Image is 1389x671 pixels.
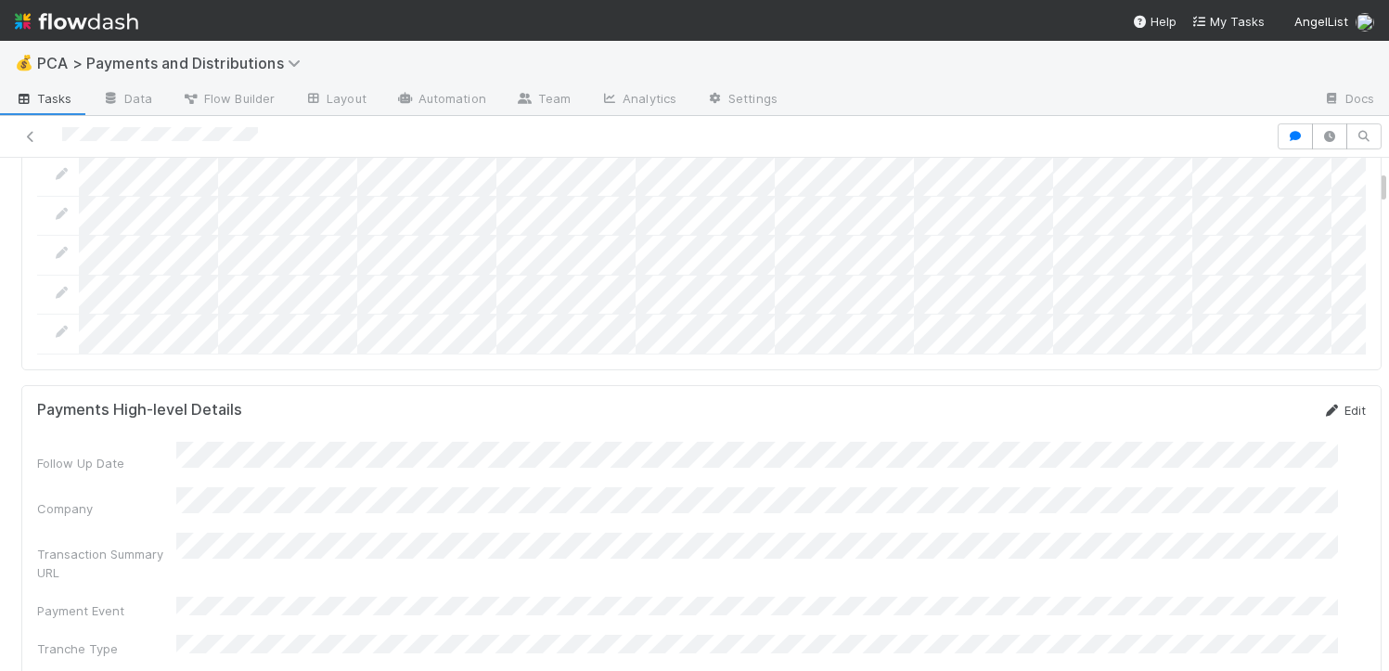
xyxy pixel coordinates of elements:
span: 💰 [15,55,33,71]
a: Layout [289,85,381,115]
a: Docs [1308,85,1389,115]
span: AngelList [1294,14,1348,29]
span: Flow Builder [182,89,275,108]
a: Edit [1322,403,1366,418]
a: Flow Builder [167,85,289,115]
div: Follow Up Date [37,454,176,472]
span: My Tasks [1191,14,1265,29]
img: avatar_e7d5656d-bda2-4d83-89d6-b6f9721f96bd.png [1356,13,1374,32]
a: Team [501,85,585,115]
div: Transaction Summary URL [37,545,176,582]
a: Automation [381,85,501,115]
div: Help [1132,12,1177,31]
a: Settings [691,85,792,115]
img: logo-inverted-e16ddd16eac7371096b0.svg [15,6,138,37]
span: Tasks [15,89,72,108]
div: Payment Event [37,601,176,620]
span: PCA > Payments and Distributions [37,54,310,72]
a: My Tasks [1191,12,1265,31]
a: Analytics [585,85,691,115]
a: Data [87,85,167,115]
div: Tranche Type [37,639,176,658]
div: Company [37,499,176,518]
h5: Payments High-level Details [37,401,242,419]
